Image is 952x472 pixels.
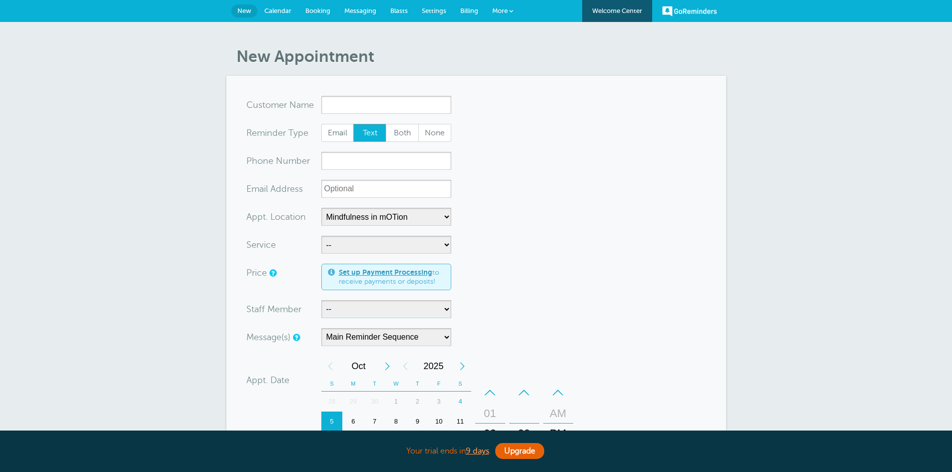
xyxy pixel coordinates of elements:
a: New [231,4,257,17]
label: Price [246,268,267,277]
div: 30 [364,392,385,412]
span: Ema [246,184,264,193]
th: F [428,376,450,392]
th: S [450,376,471,392]
span: 2025 [414,356,453,376]
label: Staff Member [246,305,301,314]
span: ne Nu [263,156,288,165]
span: Booking [305,7,330,14]
div: Saturday, October 11 [450,412,471,432]
th: S [321,376,343,392]
div: 2 [407,392,428,412]
span: None [419,124,451,141]
div: Monday, September 29 [342,392,364,412]
a: Upgrade [495,443,544,459]
span: Messaging [344,7,376,14]
div: Today, Saturday, October 4 [450,392,471,412]
a: An optional price for the appointment. If you set a price, you can include a payment link in your... [269,270,275,276]
div: 29 [342,392,364,412]
th: T [407,376,428,392]
div: Previous Month [321,356,339,376]
div: Thursday, October 2 [407,392,428,412]
span: Text [354,124,386,141]
span: il Add [264,184,287,193]
span: tomer N [262,100,296,109]
span: New [237,7,251,14]
span: More [492,7,508,14]
h1: New Appointment [236,47,726,66]
label: Service [246,240,276,249]
div: ress [246,180,321,198]
div: 28 [321,392,343,412]
div: Wednesday, October 8 [385,412,407,432]
div: 5 [321,412,343,432]
label: Appt. Date [246,376,289,385]
div: Next Year [453,356,471,376]
div: Wednesday, October 1 [385,392,407,412]
span: October [339,356,378,376]
a: Set up Payment Processing [339,268,432,276]
div: 11 [450,412,471,432]
div: 3 [428,392,450,412]
div: Next Month [378,356,396,376]
div: 4 [450,392,471,412]
iframe: Resource center [912,432,942,462]
th: M [342,376,364,392]
div: mber [246,152,321,170]
span: Blasts [390,7,408,14]
div: Previous Year [396,356,414,376]
div: Monday, October 6 [342,412,364,432]
div: 9 [407,412,428,432]
div: 01 [478,404,502,424]
label: Message(s) [246,333,290,342]
span: Billing [460,7,478,14]
div: 7 [364,412,385,432]
div: ame [246,96,321,114]
label: Reminder Type [246,128,308,137]
div: Friday, October 3 [428,392,450,412]
div: Friday, October 10 [428,412,450,432]
label: Both [386,124,419,142]
label: Text [353,124,386,142]
div: AM [546,404,570,424]
div: 1 [385,392,407,412]
div: PM [546,424,570,444]
span: Calendar [264,7,291,14]
div: 02 [478,424,502,444]
div: 6 [342,412,364,432]
div: Tuesday, September 30 [364,392,385,412]
input: Optional [321,180,451,198]
div: 8 [385,412,407,432]
div: Your trial ends in . [226,441,726,462]
a: 9 days [466,447,489,456]
span: Email [322,124,354,141]
span: Cus [246,100,262,109]
span: to receive payments or deposits! [339,268,445,286]
span: Both [386,124,418,141]
th: W [385,376,407,392]
div: 10 [428,412,450,432]
div: Tuesday, October 7 [364,412,385,432]
span: Pho [246,156,263,165]
div: Sunday, September 28 [321,392,343,412]
div: 00 [512,424,536,444]
label: None [418,124,451,142]
label: Email [321,124,354,142]
th: T [364,376,385,392]
a: Simple templates and custom messages will use the reminder schedule set under Settings > Reminder... [293,334,299,341]
span: Settings [422,7,446,14]
div: Sunday, October 5 [321,412,343,432]
div: Thursday, October 9 [407,412,428,432]
label: Appt. Location [246,212,306,221]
